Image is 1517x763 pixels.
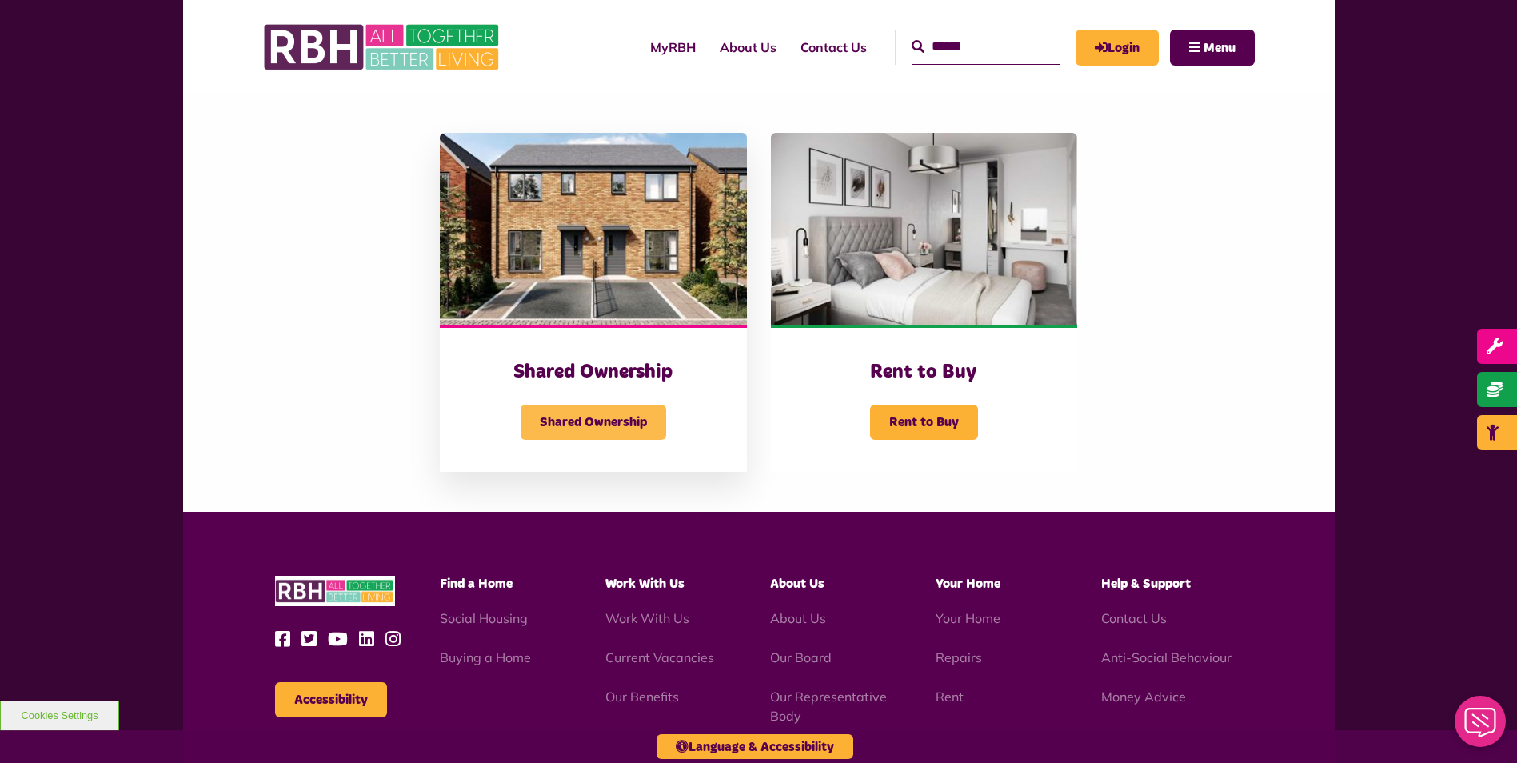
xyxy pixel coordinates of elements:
a: Money Advice [1101,689,1186,705]
img: Cottons Resized [440,133,746,325]
span: Menu [1204,42,1236,54]
span: Shared Ownership [521,405,666,440]
span: Help & Support [1101,577,1191,590]
a: About Us [708,26,788,69]
a: Repairs [936,649,982,665]
a: Your Home [936,610,1000,626]
a: Shared Ownership Shared Ownership [440,133,746,472]
a: Rent to Buy Rent to Buy [771,133,1077,472]
img: RBH [263,16,503,78]
img: RBH [275,576,395,607]
a: Social Housing [440,610,528,626]
button: Navigation [1170,30,1255,66]
a: About Us [770,610,826,626]
a: Contact Us [1101,610,1167,626]
button: Accessibility [275,682,387,717]
a: Our Representative Body [770,689,887,724]
a: Buying a Home [440,649,531,665]
a: Current Vacancies [605,649,714,665]
a: Our Board [770,649,832,665]
span: Your Home [936,577,1000,590]
a: MyRBH [638,26,708,69]
a: Our Benefits [605,689,679,705]
iframe: Netcall Web Assistant for live chat [1445,691,1517,763]
h3: Shared Ownership [472,360,714,385]
span: Work With Us [605,577,685,590]
button: Language & Accessibility [657,734,853,759]
input: Search [912,30,1060,64]
a: Work With Us [605,610,689,626]
a: Anti-Social Behaviour [1101,649,1232,665]
a: Rent [936,689,964,705]
img: Bedroom Cottons [771,133,1077,325]
span: About Us [770,577,824,590]
a: Contact Us [788,26,879,69]
h3: Rent to Buy [803,360,1045,385]
span: Rent to Buy [870,405,978,440]
a: MyRBH [1076,30,1159,66]
span: Find a Home [440,577,513,590]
